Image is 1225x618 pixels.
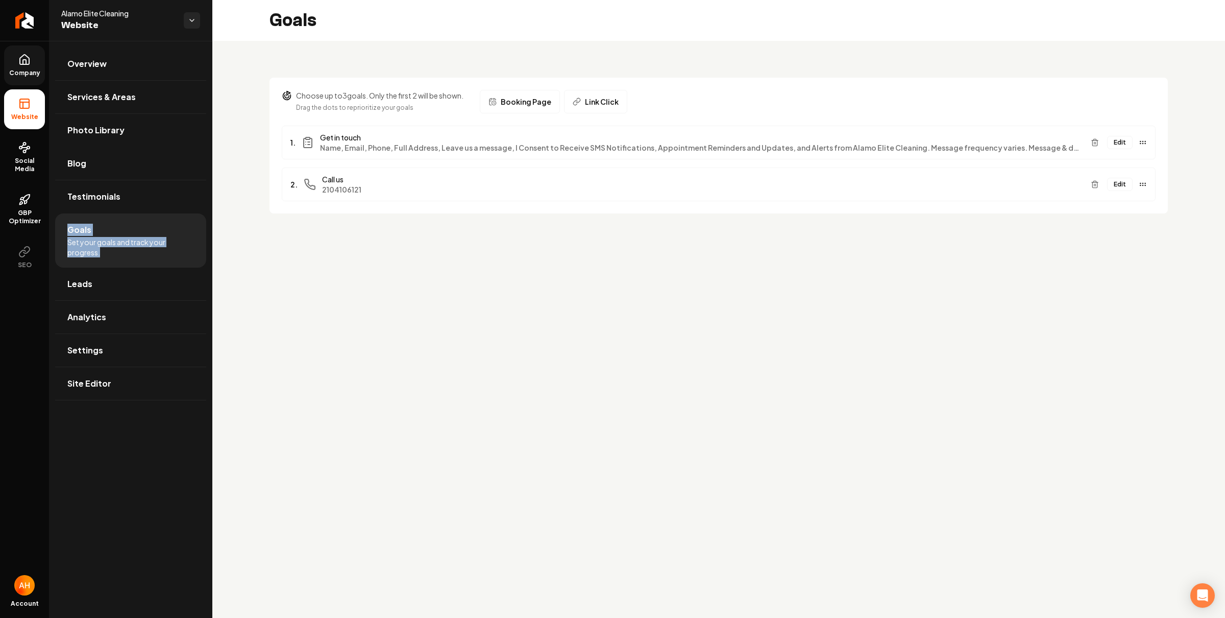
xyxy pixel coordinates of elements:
[4,45,45,85] a: Company
[67,377,111,390] span: Site Editor
[480,90,560,113] button: Booking Page
[67,157,86,170] span: Blog
[61,18,176,33] span: Website
[67,124,125,136] span: Photo Library
[282,168,1156,201] li: 2.Call us2104106121Edit
[7,113,42,121] span: Website
[67,224,91,236] span: Goals
[67,278,92,290] span: Leads
[55,334,206,367] a: Settings
[564,90,627,113] button: Link Click
[4,157,45,173] span: Social Media
[320,132,1083,142] span: Get in touch
[4,209,45,225] span: GBP Optimizer
[55,301,206,334] a: Analytics
[55,47,206,80] a: Overview
[67,191,120,203] span: Testimonials
[55,81,206,113] a: Services & Areas
[14,261,36,269] span: SEO
[67,311,106,323] span: Analytics
[14,575,35,596] img: Anthony Hurgoi
[1107,136,1133,149] button: Edit
[4,133,45,181] a: Social Media
[1107,178,1133,191] button: Edit
[290,179,298,189] span: 2.
[1190,583,1215,608] div: Open Intercom Messenger
[14,575,35,596] button: Open user button
[55,367,206,400] a: Site Editor
[15,12,34,29] img: Rebolt Logo
[269,10,316,31] h2: Goals
[55,180,206,213] a: Testimonials
[290,137,296,148] span: 1.
[320,142,1083,153] span: Name, Email, Phone, Full Address, Leave us a message, I Consent to Receive SMS Notifications, App...
[67,58,107,70] span: Overview
[55,114,206,147] a: Photo Library
[55,268,206,300] a: Leads
[4,237,45,277] button: SEO
[55,147,206,180] a: Blog
[4,185,45,233] a: GBP Optimizer
[501,97,551,107] span: Booking Page
[296,90,463,101] p: Choose up to 3 goals. Only the first 2 will be shown.
[11,600,39,608] span: Account
[322,184,1083,195] span: 2104106121
[322,174,1083,184] span: Call us
[61,8,176,18] span: Alamo Elite Cleaning
[67,344,103,356] span: Settings
[282,126,1156,159] li: 1.Get in touchName, Email, Phone, Full Address, Leave us a message, I Consent to Receive SMS Noti...
[67,91,136,103] span: Services & Areas
[5,69,44,77] span: Company
[585,97,619,107] span: Link Click
[296,103,463,113] p: Drag the dots to reprioritize your goals
[67,237,194,257] span: Set your goals and track your progress.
